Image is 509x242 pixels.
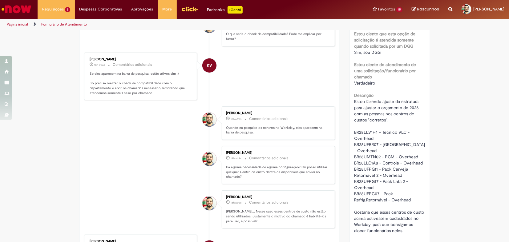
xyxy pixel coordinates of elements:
div: [PERSON_NAME] [226,151,329,155]
span: 2 [65,7,70,12]
span: 18h atrás [231,157,241,160]
time: 29/09/2025 15:44:09 [231,201,241,204]
div: [PERSON_NAME] [226,111,329,115]
small: Comentários adicionais [113,62,152,67]
img: ServiceNow [1,3,32,15]
span: 18h atrás [231,117,241,121]
span: Rascunhos [417,6,439,12]
b: Estou ciente do atendimento de uma solicitação/funcionário por chamado [354,62,416,80]
small: Comentários adicionais [249,116,289,121]
p: O que seria o check de compatibilidade? Pode me explicar por favor? [226,32,329,41]
b: Descrição [354,93,374,98]
span: Despesas Corporativas [79,6,122,12]
span: 15 [396,7,402,12]
div: [PERSON_NAME] [226,195,329,199]
time: 29/09/2025 15:45:56 [231,157,241,160]
p: Se eles aparecem na barra de pesquisa, estão ativos sim :) Só precisa realizar o check de compati... [90,71,192,96]
div: Emanuel Francisco Nogueira De Queiroz [202,113,216,127]
p: [PERSON_NAME]... Nesse caso esses centros de custo não estão sendo utilizados. Justamente o motiv... [226,209,329,224]
span: KV [207,58,212,73]
span: [PERSON_NAME] [473,6,504,12]
span: Aprovações [131,6,153,12]
div: Karine Vieira [202,58,216,73]
span: Estou fazendo ajuste da estrutura para ajustar o orçamento de 2026 com as pessoas nos centros de ... [354,99,426,233]
span: Favoritos [378,6,395,12]
img: click_logo_yellow_360x200.png [181,4,198,14]
b: Estou ciente que esta opção de solicitação é atendida somente quando solicitada por um DGG [354,31,415,49]
span: 18h atrás [95,63,105,67]
a: Página inicial [7,22,28,27]
span: Requisições [42,6,64,12]
div: Emanuel Francisco Nogueira De Queiroz [202,196,216,210]
small: Comentários adicionais [249,200,289,205]
div: Emanuel Francisco Nogueira De Queiroz [202,152,216,166]
time: 29/09/2025 15:47:05 [95,63,105,67]
p: Quando eu pesquiso os centros no Workday, eles aparecem na barra de pesquisa. [226,125,329,135]
span: 18h atrás [231,201,241,204]
a: Rascunhos [412,6,439,12]
p: +GenAi [228,6,243,14]
ul: Trilhas de página [5,19,335,30]
p: Há alguma necessidade de alguma configuração? Ou posso utilizar qualquer Centro de custo dentre o... [226,165,329,179]
span: Verdadeiro [354,80,375,86]
small: Comentários adicionais [249,156,289,161]
div: Padroniza [207,6,243,14]
a: Formulário de Atendimento [41,22,87,27]
div: [PERSON_NAME] [90,58,192,61]
span: Sim, sou DGG [354,50,381,55]
time: 29/09/2025 15:46:12 [231,117,241,121]
span: More [163,6,172,12]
